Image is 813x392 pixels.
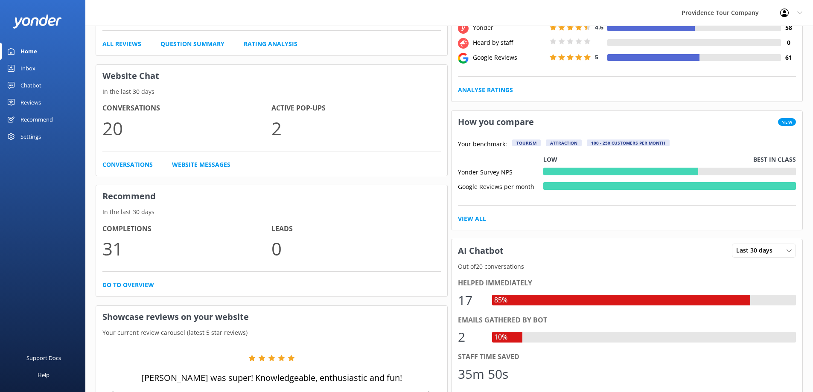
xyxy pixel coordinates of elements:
div: Attraction [546,139,582,146]
div: 100 - 250 customers per month [587,139,670,146]
h4: 61 [781,53,796,62]
h3: Showcase reviews on your website [96,306,447,328]
div: Home [20,43,37,60]
div: Tourism [512,139,541,146]
p: Out of 20 conversations [452,262,803,271]
div: Yonder Survey NPS [458,168,543,175]
a: Rating Analysis [244,39,297,49]
div: 85% [492,295,510,306]
p: In the last 30 days [96,87,447,96]
div: Yonder [471,23,548,32]
p: 0 [271,234,440,263]
a: Go to overview [102,280,154,290]
div: 10% [492,332,510,343]
div: Recommend [20,111,53,128]
p: [PERSON_NAME] was super! Knowledgeable, enthusiastic and fun! [141,372,402,384]
div: Heard by staff [471,38,548,47]
h3: Recommend [96,185,447,207]
span: 4.6 [595,23,603,31]
a: Analyse Ratings [458,85,513,95]
p: Your benchmark: [458,139,507,150]
h4: Active Pop-ups [271,103,440,114]
span: 5 [595,53,598,61]
div: 17 [458,290,484,311]
a: All Reviews [102,39,141,49]
div: 2 [458,327,484,347]
p: Best in class [753,155,796,164]
div: Reviews [20,94,41,111]
h4: Conversations [102,103,271,114]
div: Emails gathered by bot [458,315,796,326]
h4: 0 [781,38,796,47]
h4: 58 [781,23,796,32]
p: 31 [102,234,271,263]
h4: Leads [271,224,440,235]
img: yonder-white-logo.png [13,15,62,29]
a: View All [458,214,486,224]
h3: Website Chat [96,65,447,87]
div: Help [38,366,50,383]
div: Google Reviews per month [458,182,543,190]
p: 2 [271,114,440,142]
div: Helped immediately [458,278,796,289]
a: Website Messages [172,160,230,169]
div: Settings [20,128,41,145]
span: New [778,118,796,126]
h4: Completions [102,224,271,235]
div: Support Docs [26,349,61,366]
p: Your current review carousel (latest 5 star reviews) [96,328,447,337]
p: In the last 30 days [96,207,447,217]
div: Chatbot [20,77,41,94]
a: Conversations [102,160,153,169]
div: Google Reviews [471,53,548,62]
p: 20 [102,114,271,142]
p: Low [543,155,557,164]
h3: AI Chatbot [452,240,510,262]
span: Last 30 days [736,246,778,255]
a: Question Summary [160,39,224,49]
div: Inbox [20,60,35,77]
div: 35m 50s [458,364,508,384]
h3: How you compare [452,111,540,133]
div: Staff time saved [458,351,796,363]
